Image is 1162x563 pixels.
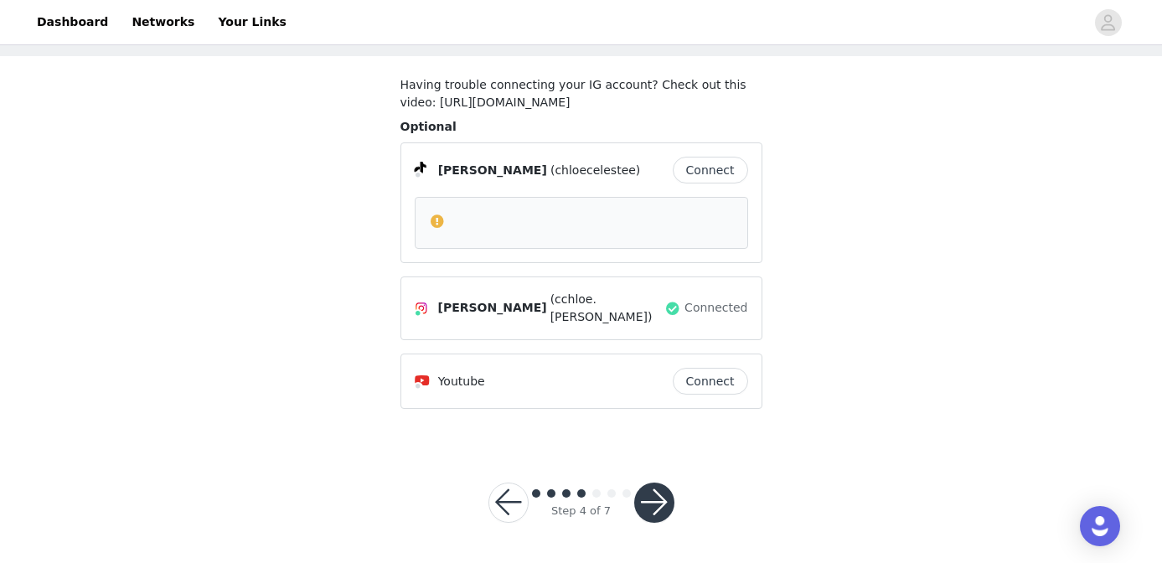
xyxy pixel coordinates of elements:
[673,157,748,183] button: Connect
[400,120,457,133] span: Optional
[438,162,547,179] span: [PERSON_NAME]
[550,162,640,179] span: (chloecelestee)
[27,3,118,41] a: Dashboard
[121,3,204,41] a: Networks
[1080,506,1120,546] div: Open Intercom Messenger
[684,299,747,317] span: Connected
[438,373,485,390] p: Youtube
[673,368,748,395] button: Connect
[438,299,547,317] span: [PERSON_NAME]
[400,76,762,111] h4: Having trouble connecting your IG account? Check out this video: [URL][DOMAIN_NAME]
[208,3,297,41] a: Your Links
[415,302,428,315] img: Instagram Icon
[551,503,611,519] div: Step 4 of 7
[1100,9,1116,36] div: avatar
[550,291,661,326] span: (cchloe.[PERSON_NAME])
